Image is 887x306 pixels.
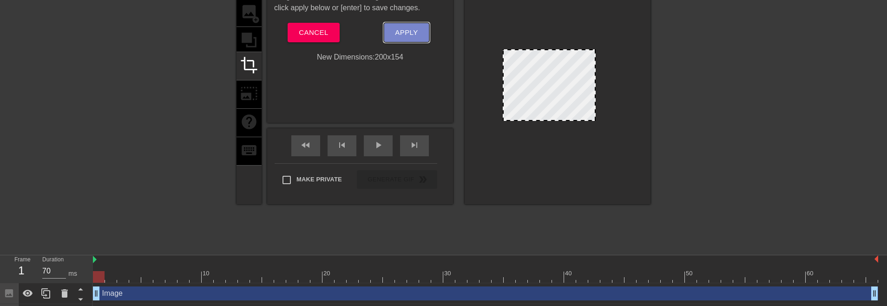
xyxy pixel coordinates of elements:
span: skip_previous [336,140,348,151]
span: Cancel [299,27,328,39]
div: New Dimensions: 200 x 154 [267,52,453,63]
div: Frame [7,255,35,282]
div: 1 [14,262,28,279]
button: Cancel [288,23,339,42]
span: drag_handle [870,289,879,298]
span: fast_rewind [300,140,311,151]
span: skip_next [409,140,420,151]
span: Apply [395,27,418,39]
span: Make Private [296,175,342,184]
div: ms [68,269,77,279]
div: 60 [807,269,815,278]
button: Apply [384,23,429,42]
img: bound-end.png [874,255,878,263]
div: 10 [203,269,211,278]
div: 20 [323,269,332,278]
div: 30 [444,269,453,278]
div: 50 [686,269,694,278]
label: Duration [42,257,64,263]
span: drag_handle [92,289,101,298]
div: 40 [565,269,573,278]
span: crop [240,56,258,74]
span: play_arrow [373,140,384,151]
